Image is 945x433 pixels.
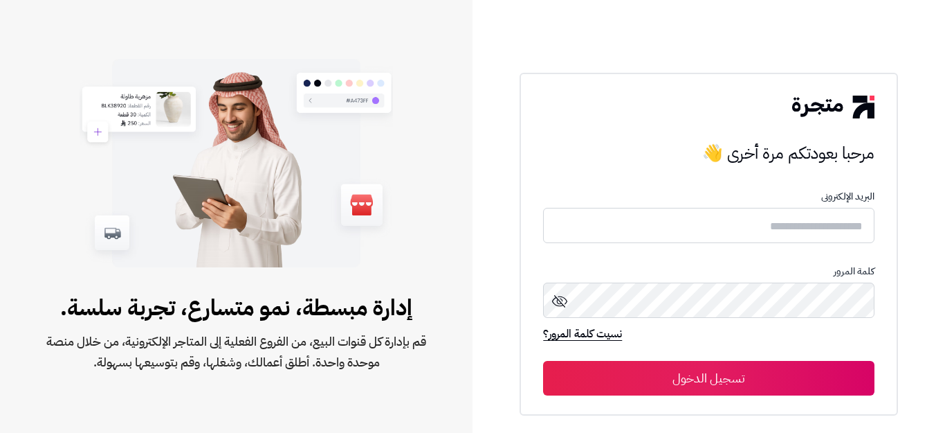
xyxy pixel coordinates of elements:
img: logo-2.png [792,96,874,118]
p: كلمة المرور [543,266,874,277]
p: البريد الإلكترونى [543,191,874,202]
a: نسيت كلمة المرور؟ [543,326,622,345]
h3: مرحبا بعودتكم مرة أخرى 👋 [543,139,874,167]
span: إدارة مبسطة، نمو متسارع، تجربة سلسة. [44,291,428,324]
button: تسجيل الدخول [543,361,874,396]
span: قم بإدارة كل قنوات البيع، من الفروع الفعلية إلى المتاجر الإلكترونية، من خلال منصة موحدة واحدة. أط... [44,331,428,373]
